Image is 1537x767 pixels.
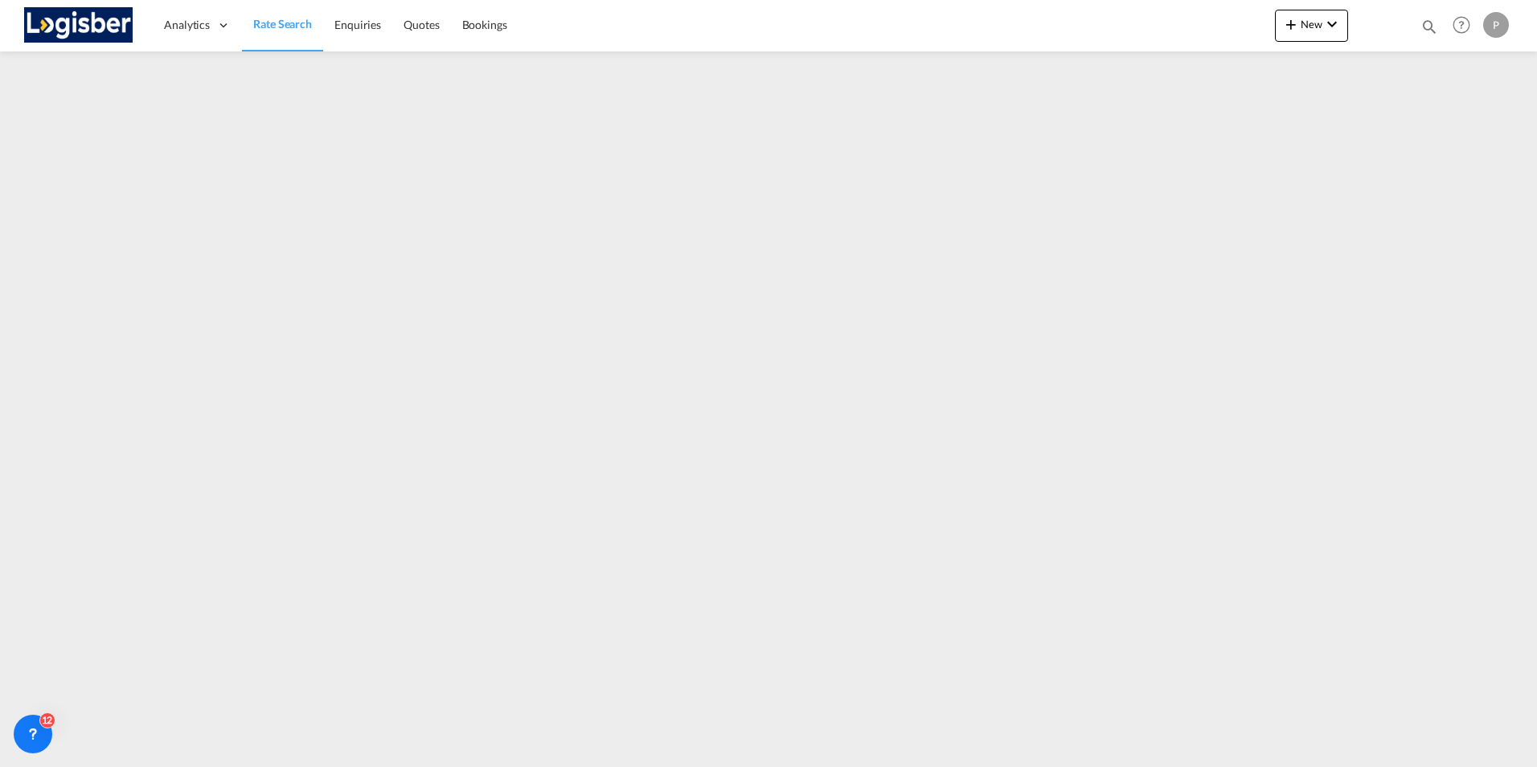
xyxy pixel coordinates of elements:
[1322,14,1342,34] md-icon: icon-chevron-down
[334,18,381,31] span: Enquiries
[253,17,312,31] span: Rate Search
[1483,12,1509,38] div: P
[1448,11,1475,39] span: Help
[1275,10,1348,42] button: icon-plus 400-fgNewicon-chevron-down
[1448,11,1483,40] div: Help
[404,18,439,31] span: Quotes
[24,7,133,43] img: d7a75e507efd11eebffa5922d020a472.png
[462,18,507,31] span: Bookings
[1420,18,1438,35] md-icon: icon-magnify
[1281,14,1301,34] md-icon: icon-plus 400-fg
[164,17,210,33] span: Analytics
[1420,18,1438,42] div: icon-magnify
[1281,18,1342,31] span: New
